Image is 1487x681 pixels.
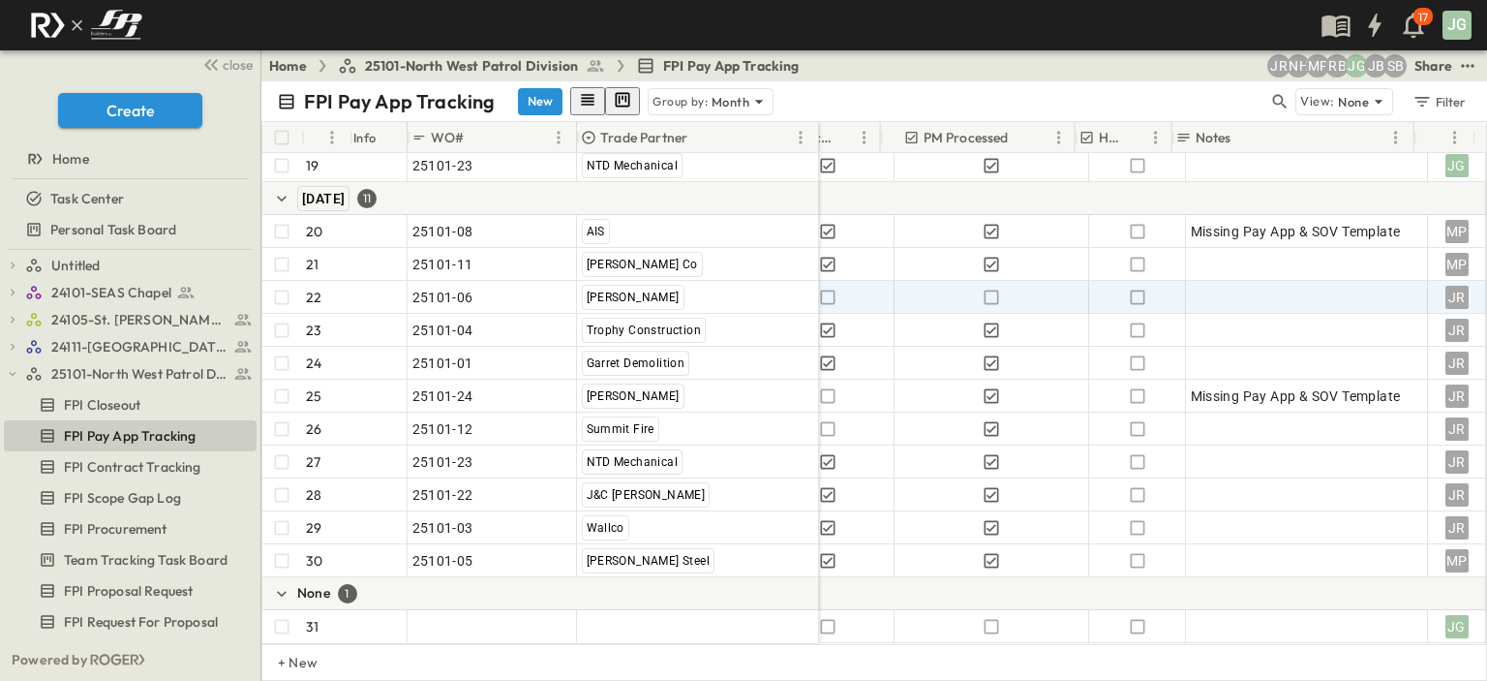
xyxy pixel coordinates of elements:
[1445,352,1469,375] div: JR
[1191,387,1401,406] span: Missing Pay App & SOV Template
[301,122,349,153] div: #
[1129,127,1150,148] button: Sort
[587,159,679,172] span: NTD Mechanical
[4,216,253,243] a: Personal Task Board
[306,156,319,175] p: 19
[64,457,201,477] span: FPI Contract Tracking
[51,337,228,356] span: 24111-[GEOGRAPHIC_DATA]
[712,92,749,111] p: Month
[306,255,319,274] p: 21
[306,222,322,241] p: 20
[304,88,495,115] p: FPI Pay App Tracking
[518,88,562,115] button: New
[338,584,357,604] div: 1
[587,488,706,502] span: J&C [PERSON_NAME]
[1445,450,1469,474] div: JR
[570,87,640,115] div: table view
[587,225,605,238] span: AIS
[853,126,876,149] button: Menu
[25,306,253,333] a: 24105-St. Matthew Kitchen Reno
[357,189,377,208] div: 11
[51,256,100,275] span: Untitled
[64,612,218,632] span: FPI Request For Proposal
[1456,54,1479,77] button: test
[1445,549,1469,573] div: MP
[64,395,140,415] span: FPI Closeout
[587,291,680,304] span: [PERSON_NAME]
[412,551,473,571] span: 25101-05
[4,453,253,480] a: FPI Contract Tracking
[1196,128,1231,147] p: Notes
[1445,319,1469,342] div: JR
[652,92,708,111] p: Group by:
[1445,516,1469,540] div: JR
[51,283,171,302] span: 24101-SEAS Chapel
[278,653,289,672] p: + New
[23,5,149,46] img: c8d7d1ed905e502e8f77bf7063faec64e13b34fdb1f2bdd94b0e311fc34f8000.png
[1267,54,1290,77] div: Jayden Ramirez (jramirez@fpibuilders.com)
[924,128,1009,147] p: PM Processed
[4,420,257,451] div: FPI Pay App Trackingtest
[412,321,473,340] span: 25101-04
[50,220,176,239] span: Personal Task Board
[469,127,490,148] button: Sort
[1405,88,1472,115] button: Filter
[4,304,257,335] div: 24105-St. Matthew Kitchen Renotest
[1013,127,1034,148] button: Sort
[1047,126,1071,149] button: Menu
[1445,385,1469,408] div: JR
[1364,54,1387,77] div: Jeremiah Bailey (jbailey@fpibuilders.com)
[4,389,257,420] div: FPI Closeouttest
[195,50,257,77] button: close
[4,484,253,511] a: FPI Scope Gap Log
[1338,92,1369,111] p: None
[1445,286,1469,309] div: JR
[587,521,624,535] span: Wallco
[1445,253,1469,276] div: MP
[1234,127,1256,148] button: Sort
[1287,54,1310,77] div: Nila Hutcheson (nhutcheson@fpibuilders.com)
[587,455,679,469] span: NTD Mechanical
[4,250,257,281] div: Untitledtest
[4,608,253,635] a: FPI Request For Proposal
[1418,10,1428,25] p: 17
[412,222,473,241] span: 25101-08
[1422,127,1443,148] button: Sort
[4,546,253,573] a: Team Tracking Task Board
[636,56,799,76] a: FPI Pay App Tracking
[4,577,253,604] a: FPI Proposal Request
[4,634,257,665] div: St. Vincent De Paul Renovationstest
[25,279,253,306] a: 24101-SEAS Chapel
[306,485,321,505] p: 28
[412,156,473,175] span: 25101-23
[306,288,321,307] p: 22
[4,391,253,418] a: FPI Closeout
[50,189,124,208] span: Task Center
[4,482,257,513] div: FPI Scope Gap Logtest
[4,358,257,389] div: 25101-North West Patrol Divisiontest
[306,321,321,340] p: 23
[4,422,253,449] a: FPI Pay App Tracking
[837,127,859,148] button: Sort
[52,149,89,169] span: Home
[309,127,330,148] button: Sort
[1443,126,1467,149] button: Menu
[1442,11,1472,40] div: JG
[1414,56,1452,76] div: Share
[412,354,473,373] span: 25101-01
[547,126,570,149] button: Menu
[306,518,321,538] p: 29
[4,575,257,606] div: FPI Proposal Requesttest
[269,56,811,76] nav: breadcrumbs
[64,519,167,539] span: FPI Procurement
[1445,418,1469,441] div: JR
[691,127,713,148] button: Sort
[320,126,344,149] button: Menu
[365,56,578,76] span: 25101-North West Patrol Division
[306,551,322,571] p: 30
[771,128,834,147] p: AA Processed
[1345,54,1368,77] div: Josh Gille (jgille@fpibuilders.com)
[306,452,320,472] p: 27
[64,488,181,508] span: FPI Scope Gap Log
[306,419,321,439] p: 26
